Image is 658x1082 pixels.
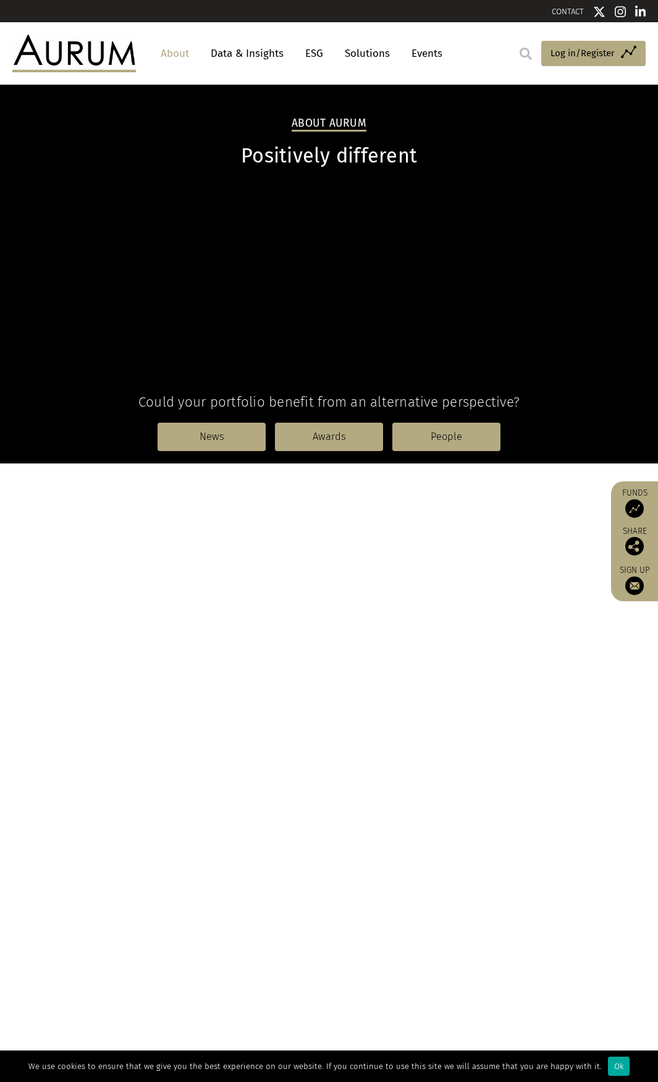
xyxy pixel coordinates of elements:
[154,42,195,65] a: About
[625,499,644,518] img: Access Funds
[299,42,329,65] a: ESG
[275,423,383,451] a: Awards
[617,527,652,556] div: Share
[541,41,646,67] a: Log in/Register
[12,35,136,72] img: Aurum
[392,423,500,451] a: People
[625,577,644,595] img: Sign up to our newsletter
[635,6,646,18] img: Linkedin icon
[615,6,626,18] img: Instagram icon
[205,42,290,65] a: Data & Insights
[617,488,652,518] a: Funds
[292,117,366,132] h2: About Aurum
[158,423,266,451] a: News
[608,1057,630,1076] div: Ok
[550,46,615,61] span: Log in/Register
[339,42,396,65] a: Solutions
[552,7,584,16] a: CONTACT
[617,565,652,595] a: Sign up
[405,42,442,65] a: Events
[12,394,646,410] h4: Could your portfolio benefit from an alternative perspective?
[593,6,605,18] img: Twitter icon
[520,48,532,60] img: search.svg
[12,144,646,168] h1: Positively different
[625,537,644,556] img: Share this post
